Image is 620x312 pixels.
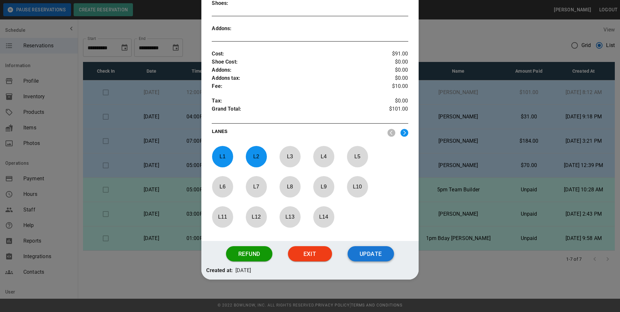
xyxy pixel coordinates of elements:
[347,179,368,194] p: L 10
[288,246,332,262] button: Exit
[313,209,334,224] p: L 14
[212,128,382,137] p: LANES
[212,209,233,224] p: L 11
[376,50,408,58] p: $91.00
[348,246,394,262] button: Update
[212,82,375,90] p: Fee :
[400,129,408,137] img: right.svg
[212,58,375,66] p: Shoe Cost :
[279,209,301,224] p: L 13
[279,149,301,164] p: L 3
[347,149,368,164] p: L 5
[245,209,267,224] p: L 12
[212,179,233,194] p: L 6
[376,58,408,66] p: $0.00
[376,97,408,105] p: $0.00
[212,25,261,33] p: Addons :
[279,179,301,194] p: L 8
[212,149,233,164] p: L 1
[245,149,267,164] p: L 2
[226,246,272,262] button: Refund
[376,74,408,82] p: $0.00
[313,149,334,164] p: L 4
[212,50,375,58] p: Cost :
[212,97,375,105] p: Tax :
[235,267,251,275] p: [DATE]
[313,179,334,194] p: L 9
[376,82,408,90] p: $10.00
[206,267,233,275] p: Created at:
[387,129,395,137] img: nav_left.svg
[212,66,375,74] p: Addons :
[212,74,375,82] p: Addons tax :
[212,105,375,115] p: Grand Total :
[376,105,408,115] p: $101.00
[245,179,267,194] p: L 7
[376,66,408,74] p: $0.00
